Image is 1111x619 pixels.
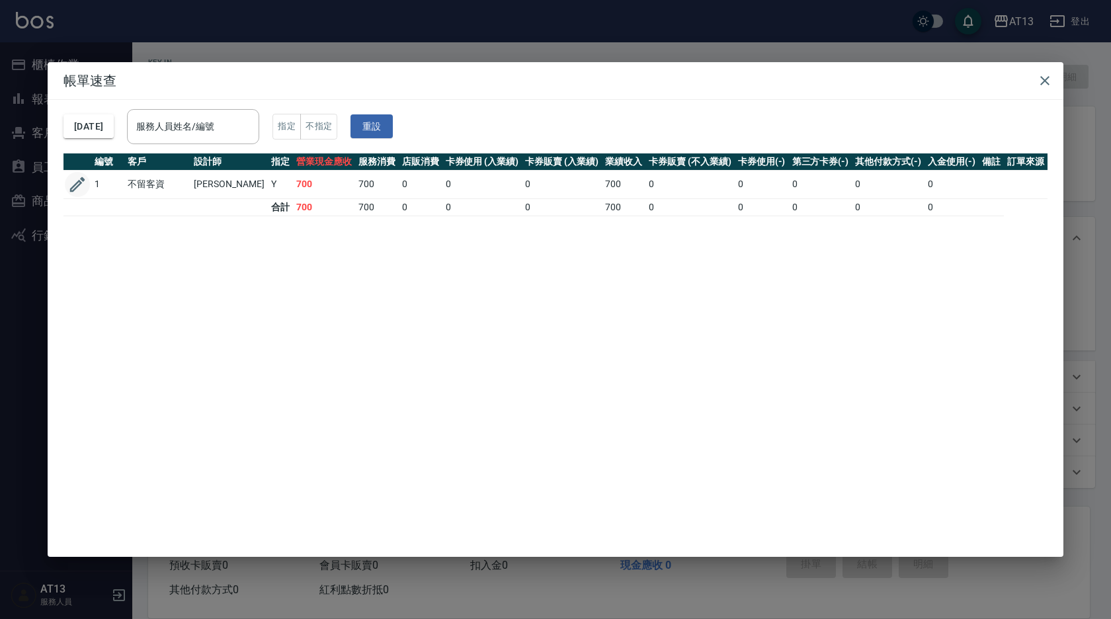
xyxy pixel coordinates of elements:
[789,153,852,171] th: 第三方卡券(-)
[925,170,979,198] td: 0
[48,62,1063,99] h2: 帳單速查
[735,198,789,216] td: 0
[350,114,393,139] button: 重設
[442,153,522,171] th: 卡券使用 (入業績)
[442,198,522,216] td: 0
[190,170,268,198] td: [PERSON_NAME]
[645,170,735,198] td: 0
[789,170,852,198] td: 0
[399,198,442,216] td: 0
[645,198,735,216] td: 0
[399,170,442,198] td: 0
[268,198,293,216] td: 合計
[1004,153,1048,171] th: 訂單來源
[852,170,925,198] td: 0
[925,153,979,171] th: 入金使用(-)
[735,153,789,171] th: 卡券使用(-)
[124,170,190,198] td: 不留客資
[355,153,399,171] th: 服務消費
[602,170,645,198] td: 700
[789,198,852,216] td: 0
[522,153,602,171] th: 卡券販賣 (入業績)
[735,170,789,198] td: 0
[355,170,399,198] td: 700
[355,198,399,216] td: 700
[979,153,1004,171] th: 備註
[63,114,114,139] button: [DATE]
[602,153,645,171] th: 業績收入
[293,198,355,216] td: 700
[124,153,190,171] th: 客戶
[645,153,735,171] th: 卡券販賣 (不入業績)
[91,153,124,171] th: 編號
[293,153,355,171] th: 營業現金應收
[522,198,602,216] td: 0
[522,170,602,198] td: 0
[399,153,442,171] th: 店販消費
[268,153,293,171] th: 指定
[293,170,355,198] td: 700
[442,170,522,198] td: 0
[852,198,925,216] td: 0
[300,114,337,140] button: 不指定
[91,170,124,198] td: 1
[925,198,979,216] td: 0
[272,114,301,140] button: 指定
[190,153,268,171] th: 設計師
[602,198,645,216] td: 700
[268,170,293,198] td: Y
[852,153,925,171] th: 其他付款方式(-)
